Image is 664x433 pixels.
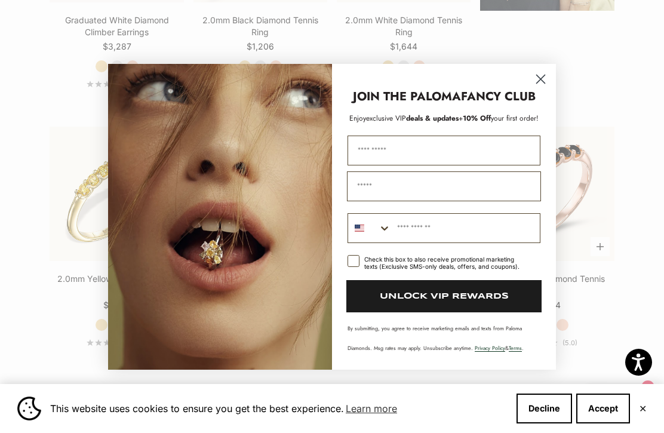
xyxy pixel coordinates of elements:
a: Learn more [344,400,399,417]
span: This website uses cookies to ensure you get the best experience. [50,400,507,417]
img: Loading... [108,64,332,370]
strong: JOIN THE PALOMA [353,88,461,105]
button: UNLOCK VIP REWARDS [346,280,542,312]
p: By submitting, you agree to receive marketing emails and texts from Paloma Diamonds. Msg rates ma... [348,324,540,352]
button: Close dialog [530,69,551,90]
span: 10% Off [463,113,491,124]
strong: FANCY CLUB [461,88,536,105]
button: Accept [576,394,630,423]
span: exclusive VIP [366,113,406,124]
span: Enjoy [349,113,366,124]
span: deals & updates [366,113,459,124]
img: Cookie banner [17,397,41,420]
span: + your first order! [459,113,539,124]
a: Terms [509,344,522,352]
a: Privacy Policy [475,344,505,352]
img: United States [355,223,364,233]
button: Search Countries [348,214,391,242]
button: Close [639,405,647,412]
input: First Name [348,136,540,165]
input: Email [347,171,541,201]
input: Phone Number [391,214,540,242]
button: Decline [517,394,572,423]
div: Check this box to also receive promotional marketing texts (Exclusive SMS-only deals, offers, and... [364,256,526,270]
span: & . [475,344,524,352]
